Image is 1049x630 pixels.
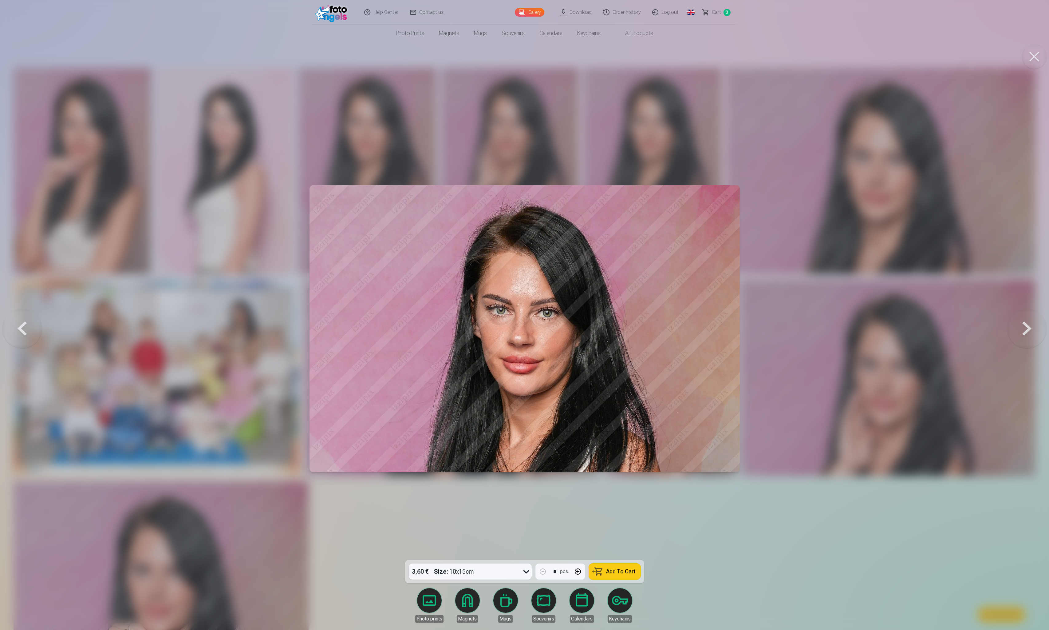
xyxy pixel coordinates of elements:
div: Magnets [457,615,478,623]
span: Add To Cart [606,569,636,574]
div: Calendars [570,615,594,623]
a: Souvenirs [494,25,532,42]
a: Gallery [515,8,544,17]
a: All products [608,25,661,42]
a: Magnets [432,25,467,42]
div: 10x15cm [434,564,474,580]
div: Mugs [498,615,513,623]
a: Photo prints [412,588,447,623]
a: Keychains [570,25,608,42]
div: Photo prints [415,615,444,623]
a: Calendars [532,25,570,42]
div: Souvenirs [532,615,555,623]
a: Mugs [467,25,494,42]
span: 0 [724,9,731,16]
a: Photo prints [388,25,432,42]
a: Calendars [565,588,599,623]
strong: Size : [434,567,448,576]
a: Magnets [450,588,485,623]
span: Сart [712,9,721,16]
div: 3,60 € [409,564,432,580]
a: Mugs [488,588,523,623]
div: pcs. [560,568,569,575]
button: Add To Cart [589,564,641,580]
div: Keychains [608,615,632,623]
a: Keychains [603,588,637,623]
img: /fa4 [315,2,350,22]
a: Souvenirs [526,588,561,623]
